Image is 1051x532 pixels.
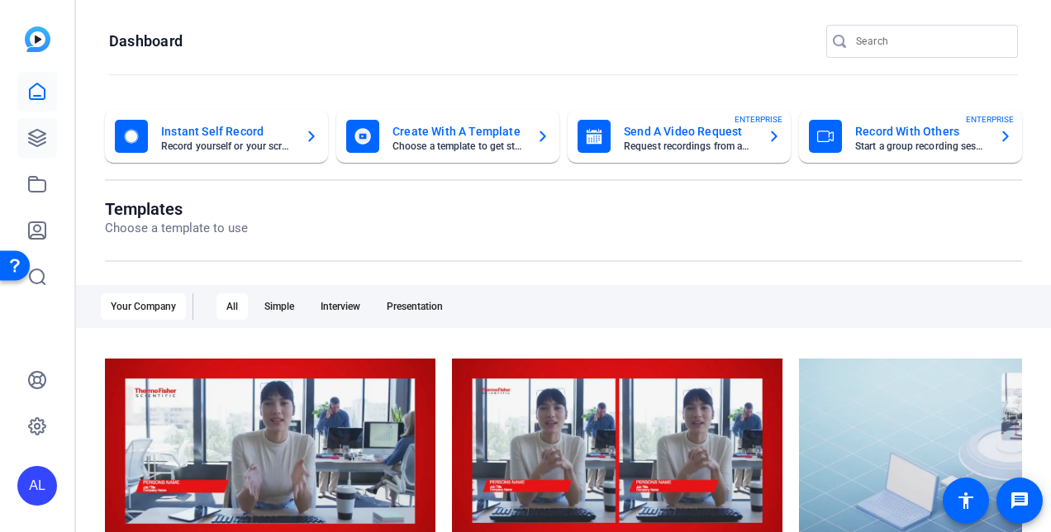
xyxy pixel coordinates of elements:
div: Interview [311,293,370,320]
div: Presentation [377,293,453,320]
button: Send A Video RequestRequest recordings from anyone, anywhereENTERPRISE [568,110,791,163]
div: AL [17,466,57,506]
mat-card-subtitle: Choose a template to get started [392,141,523,151]
mat-card-subtitle: Record yourself or your screen [161,141,292,151]
p: Choose a template to use [105,219,248,238]
span: ENTERPRISE [735,113,782,126]
div: Simple [254,293,304,320]
h1: Templates [105,199,248,219]
mat-card-title: Instant Self Record [161,121,292,141]
h1: Dashboard [109,31,183,51]
mat-card-title: Record With Others [855,121,986,141]
button: Instant Self RecordRecord yourself or your screen [105,110,328,163]
button: Create With A TemplateChoose a template to get started [336,110,559,163]
mat-card-subtitle: Request recordings from anyone, anywhere [624,141,754,151]
mat-card-title: Send A Video Request [624,121,754,141]
div: All [216,293,248,320]
button: Record With OthersStart a group recording sessionENTERPRISE [799,110,1022,163]
mat-icon: accessibility [956,491,976,511]
div: Your Company [101,293,186,320]
mat-icon: message [1010,491,1030,511]
input: Search [856,31,1005,51]
mat-card-subtitle: Start a group recording session [855,141,986,151]
span: ENTERPRISE [966,113,1014,126]
img: blue-gradient.svg [25,26,50,52]
mat-card-title: Create With A Template [392,121,523,141]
